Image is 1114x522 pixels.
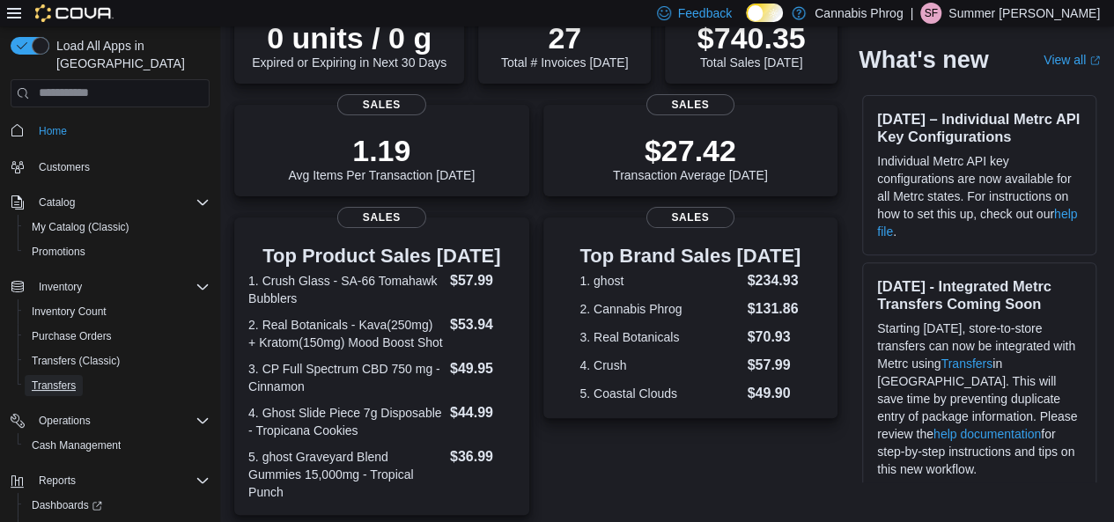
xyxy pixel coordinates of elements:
[32,157,97,178] a: Customers
[32,120,210,142] span: Home
[815,3,903,24] p: Cannabis Phrog
[32,192,82,213] button: Catalog
[747,383,800,404] dd: $49.90
[579,300,740,318] dt: 2. Cannabis Phrog
[25,241,210,262] span: Promotions
[1089,55,1100,66] svg: External link
[747,298,800,320] dd: $131.86
[747,270,800,291] dd: $234.93
[337,94,425,115] span: Sales
[18,433,217,458] button: Cash Management
[933,427,1041,441] a: help documentation
[646,94,734,115] span: Sales
[248,246,515,267] h3: Top Product Sales [DATE]
[25,217,136,238] a: My Catalog (Classic)
[25,241,92,262] a: Promotions
[39,474,76,488] span: Reports
[248,360,443,395] dt: 3. CP Full Spectrum CBD 750 mg - Cinnamon
[579,385,740,402] dt: 5. Coastal Clouds
[25,495,109,516] a: Dashboards
[39,195,75,210] span: Catalog
[450,358,515,379] dd: $49.95
[877,152,1081,240] p: Individual Metrc API key configurations are now available for all Metrc states. For instructions ...
[337,207,425,228] span: Sales
[32,305,107,319] span: Inventory Count
[501,20,628,55] p: 27
[4,408,217,433] button: Operations
[32,410,98,431] button: Operations
[877,277,1081,312] h3: [DATE] - Integrated Metrc Transfers Coming Soon
[252,20,446,70] div: Expired or Expiring in Next 30 Days
[32,121,74,142] a: Home
[32,156,210,178] span: Customers
[39,280,82,294] span: Inventory
[25,375,83,396] a: Transfers
[920,3,941,24] div: Summer Frazier
[32,470,210,491] span: Reports
[4,118,217,143] button: Home
[18,373,217,398] button: Transfers
[32,220,129,234] span: My Catalog (Classic)
[32,438,121,452] span: Cash Management
[49,37,210,72] span: Load All Apps in [GEOGRAPHIC_DATA]
[910,3,913,24] p: |
[697,20,806,70] div: Total Sales [DATE]
[746,4,783,22] input: Dark Mode
[25,375,210,396] span: Transfers
[450,446,515,467] dd: $36.99
[25,326,210,347] span: Purchase Orders
[747,327,800,348] dd: $70.93
[25,435,128,456] a: Cash Management
[25,350,127,371] a: Transfers (Classic)
[248,272,443,307] dt: 1. Crush Glass - SA-66 Tomahawk Bubblers
[746,22,747,23] span: Dark Mode
[579,272,740,290] dt: 1. ghost
[248,316,443,351] dt: 2. Real Botanicals - Kava(250mg) + Kratom(150mg) Mood Boost Shot
[32,379,76,393] span: Transfers
[248,404,443,439] dt: 4. Ghost Slide Piece 7g Disposable - Tropicana Cookies
[450,270,515,291] dd: $57.99
[25,301,114,322] a: Inventory Count
[25,350,210,371] span: Transfers (Classic)
[18,493,217,518] a: Dashboards
[450,402,515,423] dd: $44.99
[4,275,217,299] button: Inventory
[25,495,210,516] span: Dashboards
[25,217,210,238] span: My Catalog (Classic)
[32,192,210,213] span: Catalog
[4,190,217,215] button: Catalog
[252,20,446,55] p: 0 units / 0 g
[678,4,732,22] span: Feedback
[288,133,475,182] div: Avg Items Per Transaction [DATE]
[646,207,734,228] span: Sales
[697,20,806,55] p: $740.35
[859,46,988,74] h2: What's new
[32,498,102,512] span: Dashboards
[32,354,120,368] span: Transfers (Classic)
[39,160,90,174] span: Customers
[4,154,217,180] button: Customers
[248,448,443,501] dt: 5. ghost Graveyard Blend Gummies 15,000mg - Tropical Punch
[32,329,112,343] span: Purchase Orders
[32,410,210,431] span: Operations
[4,468,217,493] button: Reports
[450,314,515,335] dd: $53.94
[18,299,217,324] button: Inventory Count
[32,276,89,298] button: Inventory
[1044,53,1100,67] a: View allExternal link
[877,320,1081,478] p: Starting [DATE], store-to-store transfers can now be integrated with Metrc using in [GEOGRAPHIC_D...
[877,110,1081,145] h3: [DATE] – Individual Metrc API Key Configurations
[747,355,800,376] dd: $57.99
[35,4,114,22] img: Cova
[579,328,740,346] dt: 3. Real Botanicals
[501,20,628,70] div: Total # Invoices [DATE]
[39,124,67,138] span: Home
[948,3,1100,24] p: Summer [PERSON_NAME]
[579,246,800,267] h3: Top Brand Sales [DATE]
[25,435,210,456] span: Cash Management
[32,276,210,298] span: Inventory
[18,239,217,264] button: Promotions
[32,245,85,259] span: Promotions
[613,133,768,168] p: $27.42
[25,326,119,347] a: Purchase Orders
